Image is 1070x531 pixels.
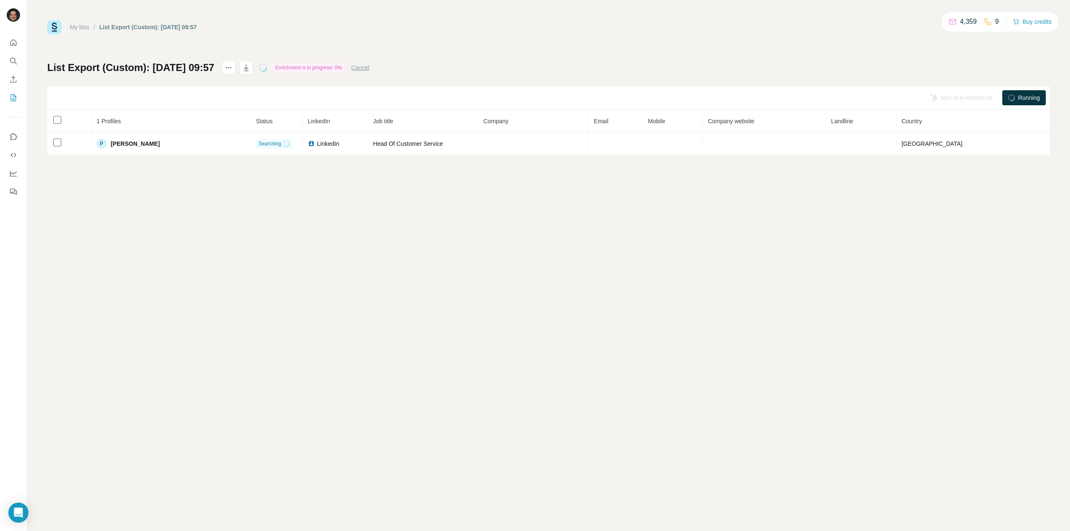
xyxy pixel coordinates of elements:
[594,118,609,124] span: Email
[317,140,339,148] span: LinkedIn
[373,140,443,147] span: Head Of Customer Service
[902,140,963,147] span: [GEOGRAPHIC_DATA]
[273,63,344,73] div: Enrichment is in progress: 0%
[7,72,20,87] button: Enrich CSV
[902,118,922,124] span: Country
[7,90,20,105] button: My lists
[960,17,977,27] p: 4,359
[259,140,281,147] span: Searching
[97,118,121,124] span: 1 Profiles
[7,166,20,181] button: Dashboard
[47,61,214,74] h1: List Export (Custom): [DATE] 09:57
[222,61,235,74] button: actions
[47,20,61,34] img: Surfe Logo
[7,8,20,22] img: Avatar
[99,23,197,31] div: List Export (Custom): [DATE] 09:57
[7,35,20,50] button: Quick start
[94,23,95,31] li: /
[7,53,20,69] button: Search
[1018,94,1040,102] span: Running
[708,118,754,124] span: Company website
[831,118,853,124] span: Landline
[7,184,20,199] button: Feedback
[7,147,20,163] button: Use Surfe API
[373,118,393,124] span: Job title
[111,140,160,148] span: [PERSON_NAME]
[308,118,330,124] span: LinkedIn
[484,118,509,124] span: Company
[70,24,89,30] a: My lists
[308,140,315,147] img: LinkedIn logo
[256,118,273,124] span: Status
[7,129,20,144] button: Use Surfe on LinkedIn
[1013,16,1052,28] button: Buy credits
[995,17,999,27] p: 9
[8,503,28,523] div: Open Intercom Messenger
[351,64,369,72] button: Cancel
[97,139,107,149] div: P
[648,118,665,124] span: Mobile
